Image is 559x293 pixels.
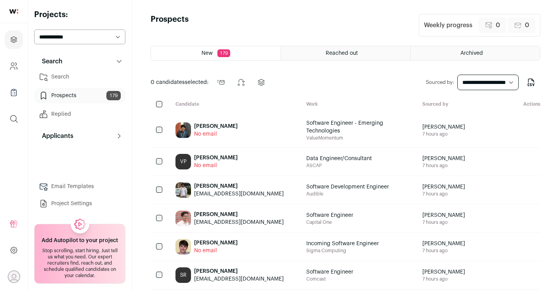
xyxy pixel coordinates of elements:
[416,101,481,108] div: Sourced by
[422,240,465,248] span: [PERSON_NAME]
[151,14,189,37] h1: Prospects
[422,268,465,276] span: [PERSON_NAME]
[281,46,410,60] a: Reached out
[306,162,372,169] span: ASCAP
[326,51,358,56] span: Reached out
[306,276,353,282] span: Comcast
[422,219,465,225] span: 7 hours ago
[422,131,465,137] span: 7 hours ago
[194,154,238,162] div: [PERSON_NAME]
[5,30,23,49] a: Projects
[194,218,284,226] div: [EMAIL_ADDRESS][DOMAIN_NAME]
[175,182,191,198] img: 5ae8e48305997b9b38d562da62812bc1b1443a5de0a2d2d5970bd2c9dfd7dc91.jpg
[306,268,353,276] span: Software Engineer
[194,239,238,247] div: [PERSON_NAME]
[169,101,300,108] div: Candidate
[306,135,399,141] span: ValueMomentum
[175,267,191,283] div: SR
[422,155,465,162] span: [PERSON_NAME]
[34,9,125,20] h2: Projects:
[422,191,465,197] span: 7 hours ago
[426,79,454,85] label: Sourced by:
[201,51,213,56] span: New
[34,106,125,122] a: Replied
[34,54,125,69] button: Search
[175,211,191,226] img: b5048fb5e886916e20ec6d3670fd559149496506aa0e03bc03155638d3b59adc
[217,49,230,57] span: 179
[194,190,284,198] div: [EMAIL_ADDRESS][DOMAIN_NAME]
[300,101,416,108] div: Work
[39,248,120,279] div: Stop scrolling, start hiring. Just tell us what you need. Our expert recruiters find, reach out, ...
[34,196,125,211] a: Project Settings
[522,73,540,92] button: Export to CSV
[175,154,191,169] div: VP
[306,219,353,225] span: Capital One
[34,88,125,103] a: Prospects179
[422,276,465,282] span: 7 hours ago
[422,162,465,169] span: 7 hours ago
[424,21,472,30] div: Weekly progress
[8,270,20,283] button: Open dropdown
[194,275,284,283] div: [EMAIL_ADDRESS][DOMAIN_NAME]
[411,46,540,60] a: Archived
[306,119,399,135] span: Software Engineer - Emerging Technologies
[460,51,483,56] span: Archived
[175,122,191,138] img: 904dcb666753cf37e238ddf7e0ea1bf04accce74cc096364e6d6362e7b0044b1
[194,130,238,138] div: No email
[194,247,238,255] div: No email
[34,179,125,194] a: Email Templates
[306,183,389,191] span: Software Development Engineer
[5,57,23,75] a: Company and ATS Settings
[194,182,284,190] div: [PERSON_NAME]
[37,131,73,141] p: Applicants
[422,183,465,191] span: [PERSON_NAME]
[496,21,500,30] span: 0
[194,211,284,218] div: [PERSON_NAME]
[306,155,372,162] span: Data Engineer/Consultant
[306,191,389,197] span: Audible
[194,162,238,169] div: No email
[9,9,18,14] img: wellfound-shorthand-0d5821cbd27db2630d0214b213865d53afaa358527fdda9d0ea32b1df1b89c2c.svg
[175,239,191,255] img: bf982232e52e684392efd24ad7aa7f5876533df4a7f0fcf019e2dad44b60c84e
[5,83,23,102] a: Company Lists
[481,101,540,108] div: Actions
[37,57,62,66] p: Search
[151,78,208,86] span: selected:
[422,248,465,254] span: 7 hours ago
[306,240,379,248] span: Incoming Software Engineer
[34,224,125,284] a: Add Autopilot to your project Stop scrolling, start hiring. Just tell us what you need. Our exper...
[151,80,185,85] span: 0 candidates
[194,267,284,275] div: [PERSON_NAME]
[106,91,121,100] span: 179
[34,69,125,85] a: Search
[306,211,353,219] span: Software Engineer
[422,211,465,219] span: [PERSON_NAME]
[194,122,238,130] div: [PERSON_NAME]
[306,248,379,254] span: Sigma Computing
[422,123,465,131] span: [PERSON_NAME]
[525,21,529,30] span: 0
[42,237,118,244] h2: Add Autopilot to your project
[34,128,125,144] button: Applicants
